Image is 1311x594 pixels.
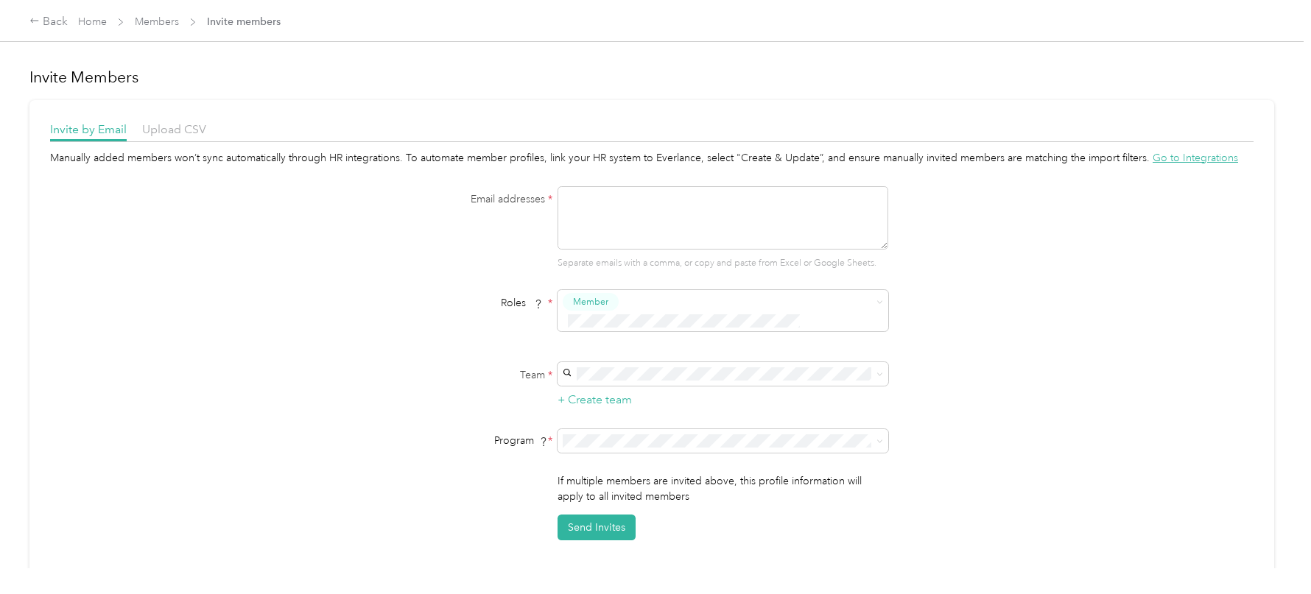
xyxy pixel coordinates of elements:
div: Back [29,13,68,31]
span: Invite members [207,14,281,29]
button: Send Invites [558,515,636,540]
span: Invite by Email [50,122,127,136]
span: Roles [496,291,548,314]
p: Separate emails with a comma, or copy and paste from Excel or Google Sheets. [558,257,888,270]
h1: Invite Members [29,67,1274,88]
span: Member [573,295,608,308]
a: Home [78,15,107,28]
span: Go to Integrations [1153,152,1238,164]
div: Program [368,433,552,448]
p: If multiple members are invited above, this profile information will apply to all invited members [558,473,888,504]
span: Upload CSV [142,122,206,136]
label: Team [368,367,552,383]
div: Manually added members won’t sync automatically through HR integrations. To automate member profi... [50,150,1254,166]
label: Email addresses [368,191,552,207]
iframe: Everlance-gr Chat Button Frame [1229,512,1311,594]
button: Member [563,293,619,311]
button: + Create team [558,391,632,409]
a: Members [135,15,179,28]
